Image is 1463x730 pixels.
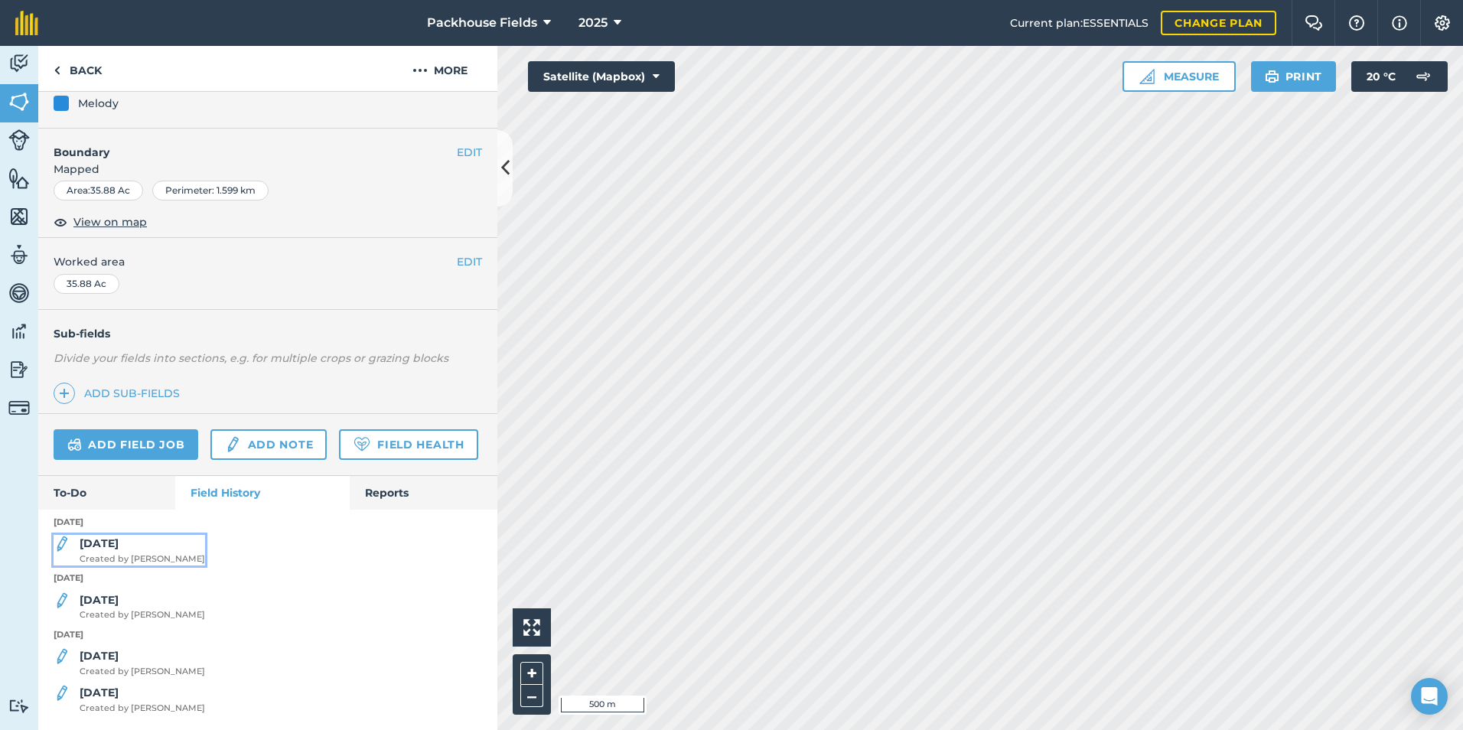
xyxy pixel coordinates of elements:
[38,46,117,91] a: Back
[54,253,482,270] span: Worked area
[80,608,205,622] span: Created by [PERSON_NAME]
[38,516,497,530] p: [DATE]
[8,90,30,113] img: svg+xml;base64,PHN2ZyB4bWxucz0iaHR0cDovL3d3dy53My5vcmcvMjAwMC9zdmciIHdpZHRoPSI1NiIgaGVpZ2h0PSI2MC...
[54,535,205,565] a: [DATE]Created by [PERSON_NAME]
[80,686,119,699] strong: [DATE]
[73,213,147,230] span: View on map
[38,325,497,342] h4: Sub-fields
[80,649,119,663] strong: [DATE]
[520,662,543,685] button: +
[80,552,205,566] span: Created by [PERSON_NAME]
[80,593,119,607] strong: [DATE]
[8,129,30,151] img: svg+xml;base64,PD94bWwgdmVyc2lvbj0iMS4wIiBlbmNvZGluZz0idXRmLTgiPz4KPCEtLSBHZW5lcmF0b3I6IEFkb2JlIE...
[152,181,269,200] div: Perimeter : 1.599 km
[59,384,70,402] img: svg+xml;base64,PHN2ZyB4bWxucz0iaHR0cDovL3d3dy53My5vcmcvMjAwMC9zdmciIHdpZHRoPSIxNCIgaGVpZ2h0PSIyNC...
[67,435,82,454] img: svg+xml;base64,PD94bWwgdmVyc2lvbj0iMS4wIiBlbmNvZGluZz0idXRmLTgiPz4KPCEtLSBHZW5lcmF0b3I6IEFkb2JlIE...
[54,591,70,610] img: svg+xml;base64,PD94bWwgdmVyc2lvbj0iMS4wIiBlbmNvZGluZz0idXRmLTgiPz4KPCEtLSBHZW5lcmF0b3I6IEFkb2JlIE...
[38,129,457,161] h4: Boundary
[1408,61,1439,92] img: svg+xml;base64,PD94bWwgdmVyc2lvbj0iMS4wIiBlbmNvZGluZz0idXRmLTgiPz4KPCEtLSBHZW5lcmF0b3I6IEFkb2JlIE...
[54,61,60,80] img: svg+xml;base64,PHN2ZyB4bWxucz0iaHR0cDovL3d3dy53My5vcmcvMjAwMC9zdmciIHdpZHRoPSI5IiBoZWlnaHQ9IjI0Ii...
[1265,67,1279,86] img: svg+xml;base64,PHN2ZyB4bWxucz0iaHR0cDovL3d3dy53My5vcmcvMjAwMC9zdmciIHdpZHRoPSIxOSIgaGVpZ2h0PSIyNC...
[457,144,482,161] button: EDIT
[1411,678,1448,715] div: Open Intercom Messenger
[578,14,608,32] span: 2025
[210,429,327,460] a: Add note
[54,383,186,404] a: Add sub-fields
[54,684,70,702] img: svg+xml;base64,PD94bWwgdmVyc2lvbj0iMS4wIiBlbmNvZGluZz0idXRmLTgiPz4KPCEtLSBHZW5lcmF0b3I6IEFkb2JlIE...
[175,476,349,510] a: Field History
[523,619,540,636] img: Four arrows, one pointing top left, one top right, one bottom right and the last bottom left
[224,435,241,454] img: svg+xml;base64,PD94bWwgdmVyc2lvbj0iMS4wIiBlbmNvZGluZz0idXRmLTgiPz4KPCEtLSBHZW5lcmF0b3I6IEFkb2JlIE...
[38,572,497,585] p: [DATE]
[15,11,38,35] img: fieldmargin Logo
[1392,14,1407,32] img: svg+xml;base64,PHN2ZyB4bWxucz0iaHR0cDovL3d3dy53My5vcmcvMjAwMC9zdmciIHdpZHRoPSIxNyIgaGVpZ2h0PSIxNy...
[38,161,497,178] span: Mapped
[457,253,482,270] button: EDIT
[1351,61,1448,92] button: 20 °C
[54,429,198,460] a: Add field job
[383,46,497,91] button: More
[80,702,205,715] span: Created by [PERSON_NAME]
[8,205,30,228] img: svg+xml;base64,PHN2ZyB4bWxucz0iaHR0cDovL3d3dy53My5vcmcvMjAwMC9zdmciIHdpZHRoPSI1NiIgaGVpZ2h0PSI2MC...
[1367,61,1396,92] span: 20 ° C
[54,351,448,365] em: Divide your fields into sections, e.g. for multiple crops or grazing blocks
[8,167,30,190] img: svg+xml;base64,PHN2ZyB4bWxucz0iaHR0cDovL3d3dy53My5vcmcvMjAwMC9zdmciIHdpZHRoPSI1NiIgaGVpZ2h0PSI2MC...
[54,213,67,231] img: svg+xml;base64,PHN2ZyB4bWxucz0iaHR0cDovL3d3dy53My5vcmcvMjAwMC9zdmciIHdpZHRoPSIxOCIgaGVpZ2h0PSIyNC...
[1161,11,1276,35] a: Change plan
[8,397,30,419] img: svg+xml;base64,PD94bWwgdmVyc2lvbj0iMS4wIiBlbmNvZGluZz0idXRmLTgiPz4KPCEtLSBHZW5lcmF0b3I6IEFkb2JlIE...
[1123,61,1236,92] button: Measure
[38,476,175,510] a: To-Do
[8,52,30,75] img: svg+xml;base64,PD94bWwgdmVyc2lvbj0iMS4wIiBlbmNvZGluZz0idXRmLTgiPz4KPCEtLSBHZW5lcmF0b3I6IEFkb2JlIE...
[1433,15,1452,31] img: A cog icon
[54,591,205,622] a: [DATE]Created by [PERSON_NAME]
[8,243,30,266] img: svg+xml;base64,PD94bWwgdmVyc2lvbj0iMS4wIiBlbmNvZGluZz0idXRmLTgiPz4KPCEtLSBHZW5lcmF0b3I6IEFkb2JlIE...
[54,647,205,678] a: [DATE]Created by [PERSON_NAME]
[412,61,428,80] img: svg+xml;base64,PHN2ZyB4bWxucz0iaHR0cDovL3d3dy53My5vcmcvMjAwMC9zdmciIHdpZHRoPSIyMCIgaGVpZ2h0PSIyNC...
[8,699,30,713] img: svg+xml;base64,PD94bWwgdmVyc2lvbj0iMS4wIiBlbmNvZGluZz0idXRmLTgiPz4KPCEtLSBHZW5lcmF0b3I6IEFkb2JlIE...
[38,628,497,642] p: [DATE]
[54,213,147,231] button: View on map
[54,647,70,666] img: svg+xml;base64,PD94bWwgdmVyc2lvbj0iMS4wIiBlbmNvZGluZz0idXRmLTgiPz4KPCEtLSBHZW5lcmF0b3I6IEFkb2JlIE...
[80,536,119,550] strong: [DATE]
[54,535,70,553] img: svg+xml;base64,PD94bWwgdmVyc2lvbj0iMS4wIiBlbmNvZGluZz0idXRmLTgiPz4KPCEtLSBHZW5lcmF0b3I6IEFkb2JlIE...
[1139,69,1155,84] img: Ruler icon
[78,95,119,112] div: Melody
[54,181,143,200] div: Area : 35.88 Ac
[1347,15,1366,31] img: A question mark icon
[1251,61,1337,92] button: Print
[339,429,477,460] a: Field Health
[8,320,30,343] img: svg+xml;base64,PD94bWwgdmVyc2lvbj0iMS4wIiBlbmNvZGluZz0idXRmLTgiPz4KPCEtLSBHZW5lcmF0b3I6IEFkb2JlIE...
[1305,15,1323,31] img: Two speech bubbles overlapping with the left bubble in the forefront
[427,14,537,32] span: Packhouse Fields
[80,665,205,679] span: Created by [PERSON_NAME]
[350,476,497,510] a: Reports
[54,684,205,715] a: [DATE]Created by [PERSON_NAME]
[8,358,30,381] img: svg+xml;base64,PD94bWwgdmVyc2lvbj0iMS4wIiBlbmNvZGluZz0idXRmLTgiPz4KPCEtLSBHZW5lcmF0b3I6IEFkb2JlIE...
[520,685,543,707] button: –
[8,282,30,305] img: svg+xml;base64,PD94bWwgdmVyc2lvbj0iMS4wIiBlbmNvZGluZz0idXRmLTgiPz4KPCEtLSBHZW5lcmF0b3I6IEFkb2JlIE...
[528,61,675,92] button: Satellite (Mapbox)
[54,274,119,294] div: 35.88 Ac
[1010,15,1149,31] span: Current plan : ESSENTIALS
